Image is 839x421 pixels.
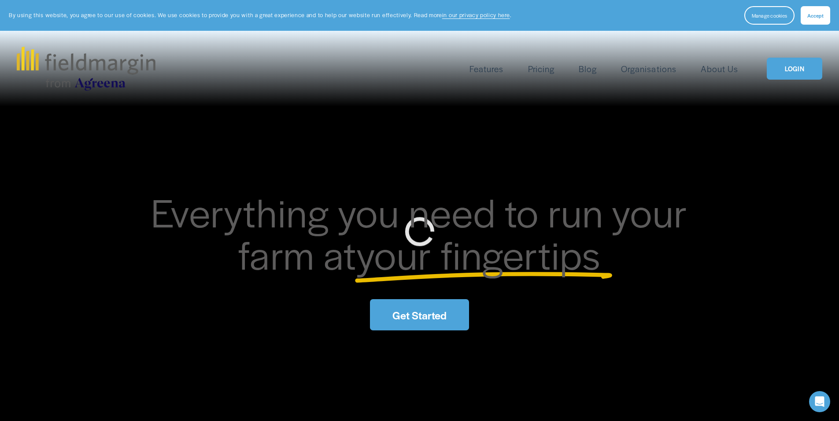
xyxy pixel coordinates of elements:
[370,299,469,330] a: Get Started
[469,62,503,76] a: folder dropdown
[151,184,697,281] span: Everything you need to run your farm at
[801,6,830,25] button: Accept
[752,12,787,19] span: Manage cookies
[701,62,738,76] a: About Us
[809,391,830,412] div: Open Intercom Messenger
[356,226,601,281] span: your fingertips
[621,62,676,76] a: Organisations
[767,58,822,80] a: LOGIN
[9,11,511,19] p: By using this website, you agree to our use of cookies. We use cookies to provide you with a grea...
[744,6,795,25] button: Manage cookies
[807,12,824,19] span: Accept
[469,62,503,75] span: Features
[579,62,597,76] a: Blog
[528,62,554,76] a: Pricing
[17,47,155,91] img: fieldmargin.com
[442,11,510,19] a: in our privacy policy here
